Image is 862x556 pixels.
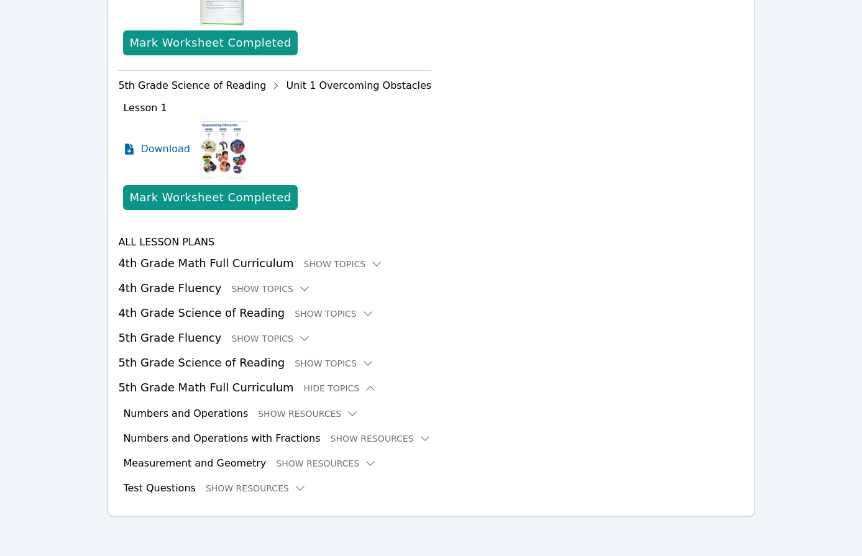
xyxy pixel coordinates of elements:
div: Mark Worksheet Completed [129,189,291,206]
h3: Measurement and Geometry [123,456,266,471]
span: Lesson 1 [123,102,167,114]
h3: 5th Grade Math Full Curriculum [118,379,743,396]
h4: All Lesson Plans [118,235,743,250]
button: Show Topics [295,357,374,370]
button: Show Resources [206,482,306,494]
button: Show Resources [331,432,431,445]
h3: Numbers and Operations [123,406,248,421]
h3: Numbers and Operations with Fractions [123,431,320,446]
h3: 4th Grade Math Full Curriculum [118,255,743,272]
button: Show Resources [276,457,377,470]
img: Lesson 1 [200,118,247,180]
div: Mark Worksheet Completed [129,34,291,52]
h3: 4th Grade Science of Reading [118,304,743,322]
span: Download [140,142,190,157]
button: Show Resources [258,408,359,420]
h3: 4th Grade Fluency [118,280,743,297]
button: Show Topics [231,283,311,295]
button: Show Topics [304,258,383,270]
button: Hide Topics [304,382,377,394]
div: 5th Grade Science of Reading Unit 1 Overcoming Obstacles [118,76,431,96]
button: Mark Worksheet Completed [123,185,297,210]
h3: Test Questions [123,481,196,496]
button: Show Topics [231,332,311,345]
h3: 5th Grade Science of Reading [118,354,743,371]
button: Mark Worksheet Completed [123,30,297,55]
a: Download [123,118,190,180]
button: Show Topics [295,308,374,320]
h3: 5th Grade Fluency [118,329,743,347]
